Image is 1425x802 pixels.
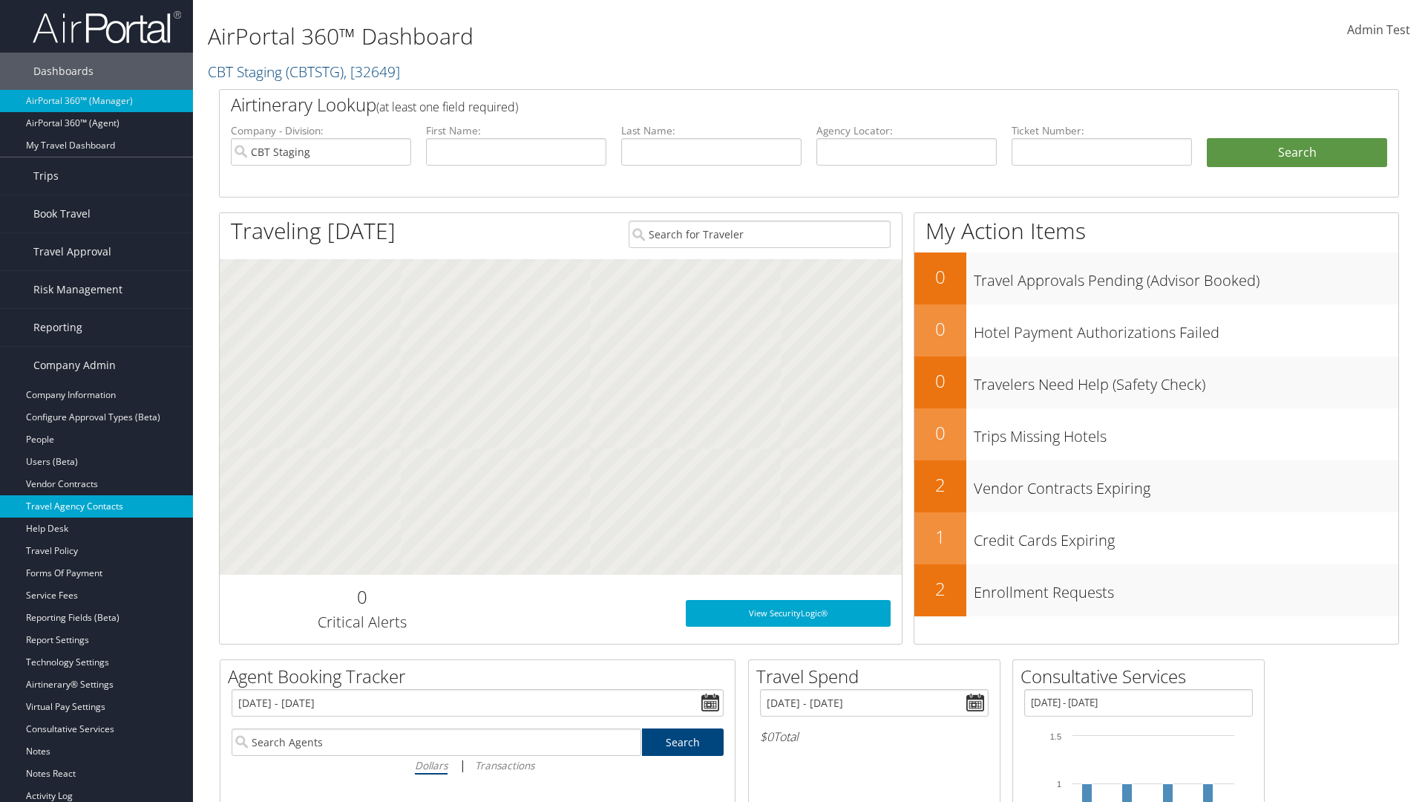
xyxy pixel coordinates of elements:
[642,728,724,756] a: Search
[231,123,411,138] label: Company - Division:
[974,575,1398,603] h3: Enrollment Requests
[286,62,344,82] span: ( CBTSTG )
[914,524,966,550] h2: 1
[760,728,989,745] h6: Total
[914,356,1398,408] a: 0Travelers Need Help (Safety Check)
[914,564,1398,616] a: 2Enrollment Requests
[914,512,1398,564] a: 1Credit Cards Expiring
[33,53,94,90] span: Dashboards
[974,367,1398,395] h3: Travelers Need Help (Safety Check)
[232,756,724,775] div: |
[914,215,1398,247] h1: My Action Items
[760,728,773,745] span: $0
[974,523,1398,551] h3: Credit Cards Expiring
[914,460,1398,512] a: 2Vendor Contracts Expiring
[208,21,1009,52] h1: AirPortal 360™ Dashboard
[33,233,111,270] span: Travel Approval
[1347,22,1410,38] span: Admin Test
[914,316,966,342] h2: 0
[231,612,493,633] h3: Critical Alerts
[974,471,1398,499] h3: Vendor Contracts Expiring
[1050,732,1061,741] tspan: 1.5
[415,758,448,772] i: Dollars
[914,576,966,601] h2: 2
[231,92,1289,117] h2: Airtinerary Lookup
[1347,7,1410,53] a: Admin Test
[33,195,91,232] span: Book Travel
[914,368,966,394] h2: 0
[816,123,997,138] label: Agency Locator:
[344,62,400,82] span: , [ 32649 ]
[33,10,181,45] img: airportal-logo.png
[914,304,1398,356] a: 0Hotel Payment Authorizations Failed
[231,584,493,610] h2: 0
[914,252,1398,304] a: 0Travel Approvals Pending (Advisor Booked)
[475,758,534,772] i: Transactions
[974,263,1398,291] h3: Travel Approvals Pending (Advisor Booked)
[1012,123,1192,138] label: Ticket Number:
[231,215,396,247] h1: Traveling [DATE]
[33,347,116,384] span: Company Admin
[1021,664,1264,689] h2: Consultative Services
[1057,780,1061,789] tspan: 1
[686,600,891,627] a: View SecurityLogic®
[914,472,966,498] h2: 2
[208,62,400,82] a: CBT Staging
[974,419,1398,447] h3: Trips Missing Hotels
[629,221,891,248] input: Search for Traveler
[756,664,1000,689] h2: Travel Spend
[33,309,82,346] span: Reporting
[33,157,59,195] span: Trips
[33,271,122,308] span: Risk Management
[228,664,735,689] h2: Agent Booking Tracker
[376,99,518,115] span: (at least one field required)
[914,264,966,290] h2: 0
[914,420,966,446] h2: 0
[621,123,802,138] label: Last Name:
[426,123,606,138] label: First Name:
[974,315,1398,343] h3: Hotel Payment Authorizations Failed
[1207,138,1387,168] button: Search
[232,728,641,756] input: Search Agents
[914,408,1398,460] a: 0Trips Missing Hotels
